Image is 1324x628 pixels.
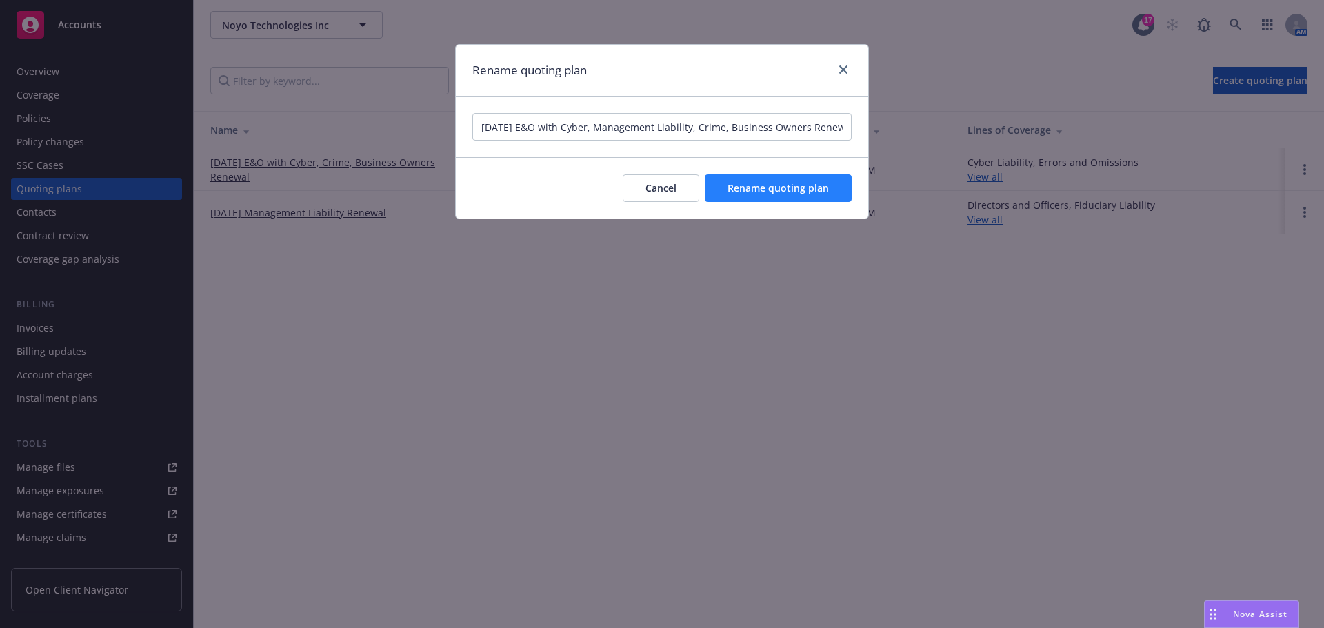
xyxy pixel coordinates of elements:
button: Cancel [623,174,699,202]
a: close [835,61,852,78]
span: Rename quoting plan [728,181,829,194]
h1: Rename quoting plan [472,61,587,79]
button: Rename quoting plan [705,174,852,202]
button: Nova Assist [1204,600,1299,628]
div: Drag to move [1205,601,1222,627]
span: Nova Assist [1233,608,1287,620]
span: Cancel [645,181,676,194]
